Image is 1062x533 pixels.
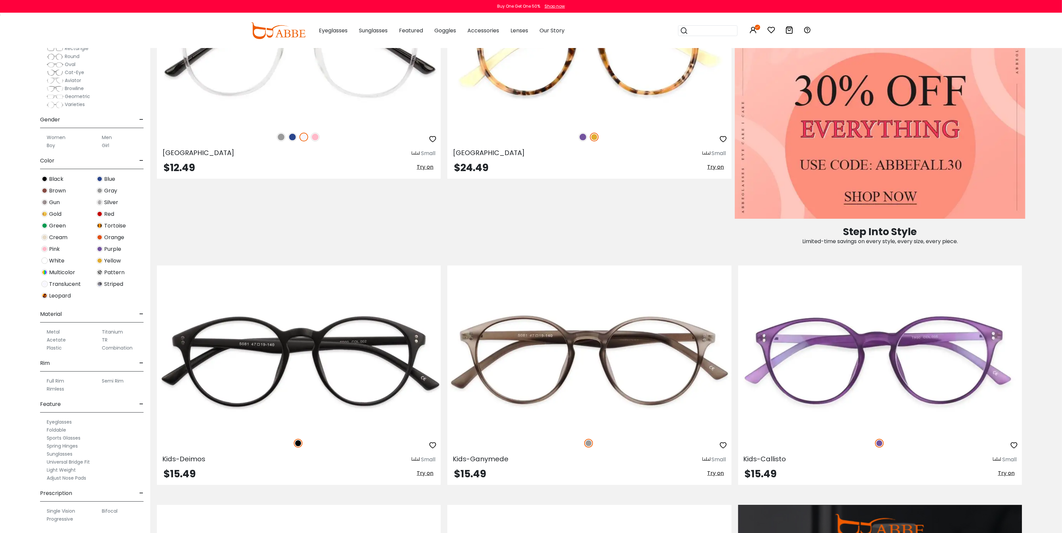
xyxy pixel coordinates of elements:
img: Translucent [299,133,308,141]
label: Bifocal [102,507,118,515]
img: Purple [579,133,587,141]
span: $12.49 [164,160,195,175]
span: Eyeglasses [319,27,348,34]
span: Cat-Eye [65,69,84,76]
span: Yellow [104,257,121,265]
label: Adjust Nose Pads [47,474,86,482]
img: Gray [584,439,593,448]
span: Orange [104,233,124,241]
img: Yellow [590,133,599,141]
img: Blue [96,176,103,182]
span: Accessories [467,27,499,34]
label: Semi Rim [102,377,124,385]
span: White [49,257,64,265]
button: Try on [705,469,726,478]
span: - [139,153,144,169]
div: Small [1002,456,1017,464]
img: Silver [96,199,103,205]
span: Kids-Ganymede [453,454,508,464]
div: Small [421,149,435,157]
img: Round.png [47,53,63,60]
label: Boy [47,141,55,149]
img: Multicolor [41,269,48,276]
img: Gray Kids-Ganymede - TR ,Light Weight [447,290,731,431]
img: Black Kids-Deimos - TR ,Light Weight [157,290,441,431]
span: $15.49 [164,467,196,481]
img: Striped [96,281,103,287]
img: Purple Kids-Callisto - TR ,Light Weight [738,290,1022,431]
img: size ruler [412,457,420,462]
img: Black [41,176,48,182]
span: Blue [104,175,115,183]
label: Sunglasses [47,450,72,458]
span: Our Story [540,27,565,34]
span: Oval [65,61,75,68]
span: Purple [104,245,121,253]
img: Pink [311,133,320,141]
span: $24.49 [454,160,488,175]
label: Single Vision [47,507,75,515]
span: Limited-time savings on every style, every size, every piece. [802,237,958,245]
span: Try on [707,163,724,171]
span: Try on [998,469,1015,477]
span: Cream [49,233,67,241]
div: Buy One Get One 50% [497,3,540,9]
span: Multicolor [49,269,75,277]
span: Browline [65,85,84,92]
img: Geometric.png [47,93,63,100]
img: Varieties.png [47,101,63,108]
div: Shop now [545,3,565,9]
span: Sunglasses [359,27,388,34]
img: Translucent [41,281,48,287]
span: Gray [104,187,117,195]
button: Try on [415,469,435,478]
label: Eyeglasses [47,418,72,426]
img: Aviator.png [47,77,63,84]
span: Pattern [104,269,125,277]
span: Gender [40,112,60,128]
span: Translucent [49,280,81,288]
img: size ruler [702,151,710,156]
label: Spring Hinges [47,442,78,450]
img: Rectangle.png [47,45,63,52]
div: Small [421,456,435,464]
span: - [139,306,144,322]
span: Pink [49,245,60,253]
img: Tortoise [96,222,103,229]
span: $15.49 [745,467,777,481]
img: Cat-Eye.png [47,69,63,76]
img: Purple [875,439,884,448]
label: Light Weight [47,466,76,474]
span: Striped [104,280,123,288]
img: Green [41,222,48,229]
label: Progressive [47,515,73,523]
div: Small [712,149,726,157]
span: Step Into Style [843,224,917,239]
button: Try on [996,469,1017,478]
span: Gun [49,198,60,206]
span: Feature [40,396,61,412]
label: Girl [102,141,109,149]
img: Pattern [96,269,103,276]
span: Silver [104,198,118,206]
span: [GEOGRAPHIC_DATA] [162,148,234,157]
span: Rectangle [65,45,88,52]
label: Full Rim [47,377,64,385]
img: size ruler [702,457,710,462]
span: Lenses [510,27,528,34]
img: White [41,257,48,264]
img: Gray [277,133,285,141]
span: Kids-Deimos [162,454,205,464]
button: Try on [415,163,435,171]
label: Rimless [47,385,64,393]
img: Gold [41,211,48,217]
label: Metal [47,328,60,336]
span: Rim [40,355,50,371]
img: Orange [96,234,103,240]
img: Gray [96,187,103,194]
span: Tortoise [104,222,126,230]
span: Featured [399,27,423,34]
span: Kids-Callisto [744,454,786,464]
